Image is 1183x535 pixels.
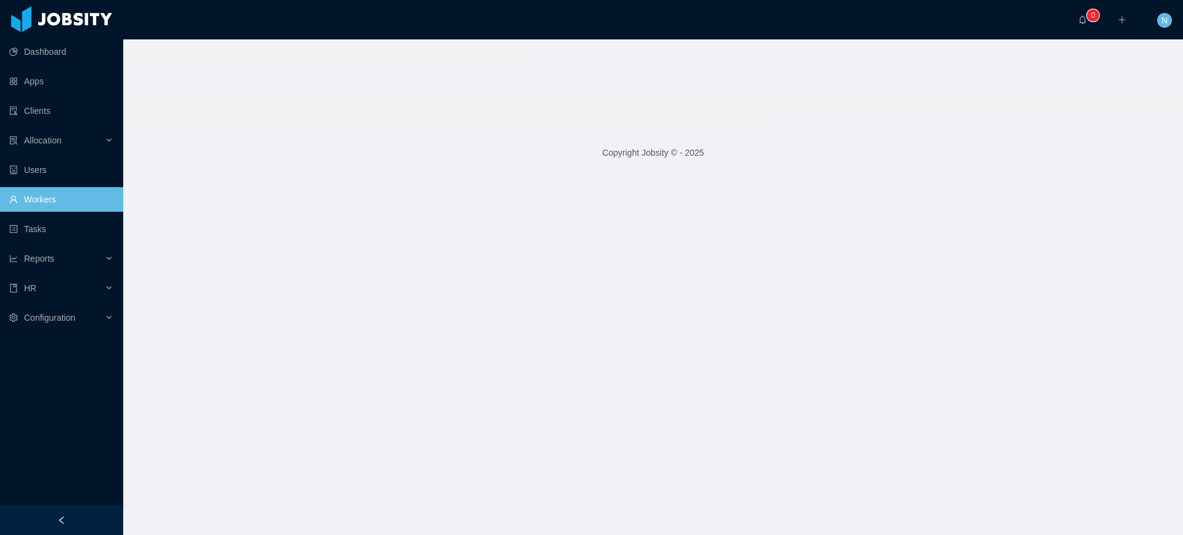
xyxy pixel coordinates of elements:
[1161,13,1168,28] span: N
[1087,9,1099,22] sup: 0
[9,217,113,241] a: icon: profileTasks
[24,135,62,145] span: Allocation
[9,254,18,263] i: icon: line-chart
[9,284,18,292] i: icon: book
[9,136,18,145] i: icon: solution
[9,158,113,182] a: icon: robotUsers
[9,313,18,322] i: icon: setting
[24,313,75,323] span: Configuration
[24,283,36,293] span: HR
[24,254,54,263] span: Reports
[9,187,113,212] a: icon: userWorkers
[9,99,113,123] a: icon: auditClients
[123,132,1183,174] footer: Copyright Jobsity © - 2025
[1118,15,1126,24] i: icon: plus
[9,69,113,94] a: icon: appstoreApps
[1078,15,1087,24] i: icon: bell
[9,39,113,64] a: icon: pie-chartDashboard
